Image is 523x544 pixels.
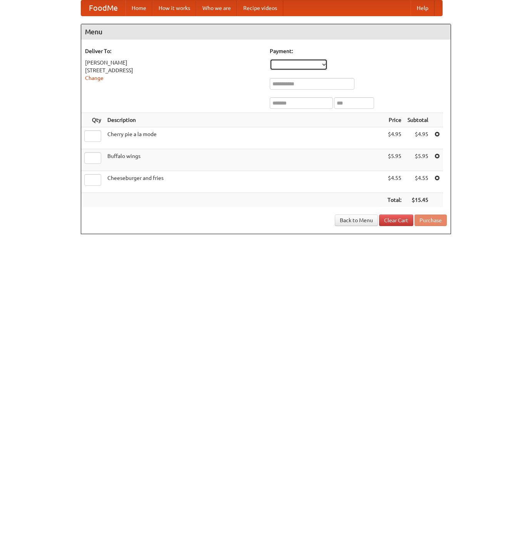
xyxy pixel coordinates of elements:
[152,0,196,16] a: How it works
[411,0,434,16] a: Help
[125,0,152,16] a: Home
[81,0,125,16] a: FoodMe
[404,113,431,127] th: Subtotal
[335,215,378,226] a: Back to Menu
[85,67,262,74] div: [STREET_ADDRESS]
[104,171,384,193] td: Cheeseburger and fries
[404,193,431,207] th: $15.45
[384,113,404,127] th: Price
[85,59,262,67] div: [PERSON_NAME]
[270,47,447,55] h5: Payment:
[404,171,431,193] td: $4.55
[85,75,104,81] a: Change
[404,127,431,149] td: $4.95
[384,127,404,149] td: $4.95
[81,24,451,40] h4: Menu
[384,171,404,193] td: $4.55
[196,0,237,16] a: Who we are
[384,193,404,207] th: Total:
[379,215,413,226] a: Clear Cart
[237,0,283,16] a: Recipe videos
[104,127,384,149] td: Cherry pie a la mode
[81,113,104,127] th: Qty
[384,149,404,171] td: $5.95
[414,215,447,226] button: Purchase
[104,113,384,127] th: Description
[85,47,262,55] h5: Deliver To:
[104,149,384,171] td: Buffalo wings
[404,149,431,171] td: $5.95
